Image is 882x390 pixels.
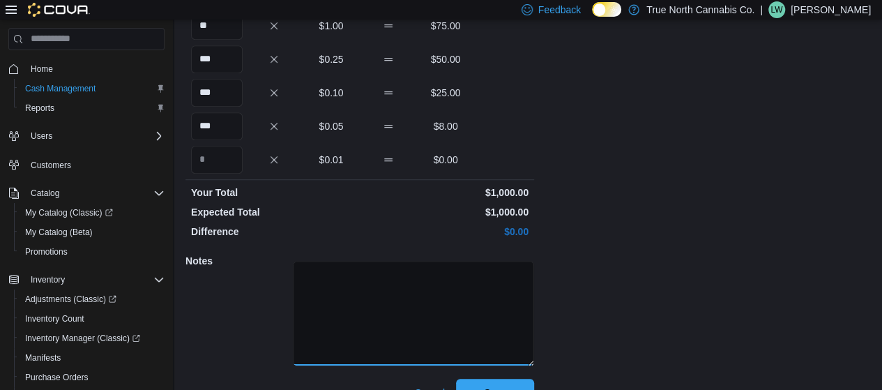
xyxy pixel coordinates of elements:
[25,294,116,305] span: Adjustments (Classic)
[25,157,77,174] a: Customers
[791,1,871,18] p: [PERSON_NAME]
[25,271,70,288] button: Inventory
[768,1,785,18] div: Lisa Wyatt
[25,185,65,202] button: Catalog
[25,271,165,288] span: Inventory
[305,86,357,100] p: $0.10
[3,154,170,174] button: Customers
[363,225,529,239] p: $0.00
[420,119,471,133] p: $8.00
[305,153,357,167] p: $0.01
[14,223,170,242] button: My Catalog (Beta)
[14,203,170,223] a: My Catalog (Classic)
[20,224,98,241] a: My Catalog (Beta)
[20,310,90,327] a: Inventory Count
[420,86,471,100] p: $25.00
[20,100,60,117] a: Reports
[420,153,471,167] p: $0.00
[3,59,170,79] button: Home
[20,243,73,260] a: Promotions
[305,119,357,133] p: $0.05
[25,372,89,383] span: Purchase Orders
[20,204,165,221] span: My Catalog (Classic)
[20,80,101,97] a: Cash Management
[20,224,165,241] span: My Catalog (Beta)
[185,247,290,275] h5: Notes
[646,1,754,18] p: True North Cannabis Co.
[25,227,93,238] span: My Catalog (Beta)
[28,3,90,17] img: Cova
[20,204,119,221] a: My Catalog (Classic)
[760,1,763,18] p: |
[191,205,357,219] p: Expected Total
[25,61,59,77] a: Home
[191,112,243,140] input: Quantity
[20,291,122,308] a: Adjustments (Classic)
[14,348,170,368] button: Manifests
[25,352,61,363] span: Manifests
[31,63,53,75] span: Home
[191,186,357,200] p: Your Total
[14,242,170,262] button: Promotions
[25,246,68,257] span: Promotions
[592,2,621,17] input: Dark Mode
[25,333,140,344] span: Inventory Manager (Classic)
[25,207,113,218] span: My Catalog (Classic)
[14,368,170,387] button: Purchase Orders
[31,188,59,199] span: Catalog
[25,128,58,144] button: Users
[31,274,65,285] span: Inventory
[191,12,243,40] input: Quantity
[420,52,471,66] p: $50.00
[191,79,243,107] input: Quantity
[191,146,243,174] input: Quantity
[25,83,96,94] span: Cash Management
[20,350,165,366] span: Manifests
[20,369,94,386] a: Purchase Orders
[20,100,165,117] span: Reports
[14,329,170,348] a: Inventory Manager (Classic)
[31,130,52,142] span: Users
[3,183,170,203] button: Catalog
[14,309,170,329] button: Inventory Count
[20,350,66,366] a: Manifests
[20,310,165,327] span: Inventory Count
[14,79,170,98] button: Cash Management
[25,128,165,144] span: Users
[191,225,357,239] p: Difference
[20,369,165,386] span: Purchase Orders
[191,45,243,73] input: Quantity
[20,330,146,347] a: Inventory Manager (Classic)
[363,205,529,219] p: $1,000.00
[538,3,581,17] span: Feedback
[3,270,170,290] button: Inventory
[31,160,71,171] span: Customers
[25,60,165,77] span: Home
[20,291,165,308] span: Adjustments (Classic)
[305,19,357,33] p: $1.00
[20,330,165,347] span: Inventory Manager (Classic)
[363,186,529,200] p: $1,000.00
[25,185,165,202] span: Catalog
[3,126,170,146] button: Users
[25,313,84,324] span: Inventory Count
[14,98,170,118] button: Reports
[420,19,471,33] p: $75.00
[20,80,165,97] span: Cash Management
[14,290,170,309] a: Adjustments (Classic)
[25,103,54,114] span: Reports
[20,243,165,260] span: Promotions
[305,52,357,66] p: $0.25
[25,156,165,173] span: Customers
[770,1,782,18] span: LW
